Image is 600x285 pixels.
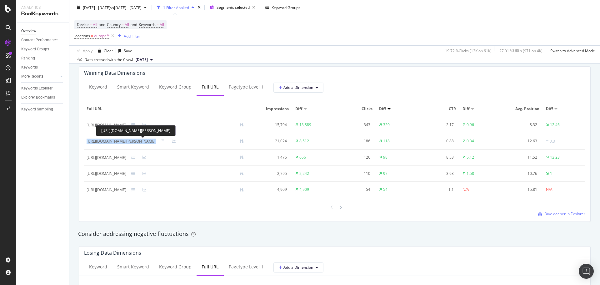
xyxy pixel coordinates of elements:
[254,155,287,160] div: 1,476
[229,264,263,270] div: pagetype Level 1
[548,46,595,56] button: Switch to Advanced Mode
[21,46,65,53] a: Keyword Groups
[21,28,36,34] div: Overview
[279,265,313,270] span: Add a Dimension
[299,138,309,144] div: 8,512
[87,106,247,112] span: Full URL
[84,250,141,256] div: Losing Data Dimensions
[107,22,121,27] span: Country
[337,106,372,112] span: Clicks
[550,139,555,144] div: 0.3
[87,171,126,176] div: [URL][DOMAIN_NAME]
[337,138,370,144] div: 186
[99,22,105,27] span: and
[254,138,287,144] div: 21,024
[383,187,387,192] div: 54
[421,171,454,176] div: 3.93
[87,187,126,193] div: [URL][DOMAIN_NAME]
[87,122,126,128] div: [URL][DOMAIN_NAME]
[379,106,386,112] span: Diff
[272,5,300,10] div: Keyword Groups
[467,138,474,144] div: 0.34
[550,155,560,160] div: 13.23
[77,22,89,27] span: Device
[117,84,149,90] div: Smart Keyword
[124,33,140,38] div: Add Filter
[499,48,542,53] div: 27.01 % URLs ( 971 on 4K )
[546,106,553,112] span: Diff
[154,3,197,13] button: 1 Filter Applied
[110,5,142,10] span: vs [DATE] - [DATE]
[125,20,129,29] span: All
[445,48,492,53] div: 19.72 % Clicks ( 12K on 61K )
[254,122,287,128] div: 15,794
[504,155,537,160] div: 11.52
[421,106,456,112] span: CTR
[337,155,370,160] div: 126
[254,171,287,176] div: 2,795
[550,48,595,53] div: Switch to Advanced Mode
[504,171,537,176] div: 10.76
[122,22,124,27] span: =
[579,264,594,279] div: Open Intercom Messenger
[467,155,474,160] div: 5.12
[116,46,132,56] button: Save
[159,264,192,270] div: Keyword Group
[462,187,469,192] div: N/A
[546,187,552,192] div: N/A
[383,155,387,160] div: 98
[87,139,156,144] div: [URL][DOMAIN_NAME][PERSON_NAME]
[21,94,55,101] div: Explorer Bookmarks
[93,20,97,29] span: All
[74,46,92,56] button: Apply
[160,20,164,29] span: All
[504,122,537,128] div: 8.32
[133,56,155,64] button: [DATE]
[21,85,52,92] div: Keywords Explorer
[94,32,110,40] span: europe/*
[273,83,323,93] button: Add a Dimension
[157,22,159,27] span: =
[544,211,585,216] span: Dive deeper in Explorer
[91,33,93,38] span: =
[83,5,110,10] span: [DATE] - [DATE]
[84,57,133,63] div: Data crossed with the Crawl
[21,5,64,10] div: Analytics
[84,70,145,76] div: Winning Data Dimensions
[95,46,113,56] button: Clear
[21,85,65,92] a: Keywords Explorer
[89,84,107,90] div: Keyword
[21,106,53,113] div: Keyword Sampling
[21,64,38,71] div: Keywords
[337,122,370,128] div: 343
[74,33,90,38] span: locations
[467,171,474,176] div: 1.58
[115,32,140,40] button: Add Filter
[299,171,309,176] div: 2,242
[546,140,548,142] img: Equal
[202,264,219,270] div: Full URL
[21,73,58,80] a: More Reports
[273,262,323,272] button: Add a Dimension
[21,37,57,43] div: Content Performance
[21,46,49,53] div: Keyword Groups
[421,187,454,192] div: 1.1
[21,55,35,62] div: Ranking
[124,48,132,53] div: Save
[163,5,189,10] div: 1 Filter Applied
[337,171,370,176] div: 110
[337,187,370,192] div: 54
[383,171,387,176] div: 97
[21,10,64,18] div: RealKeywords
[21,73,43,80] div: More Reports
[467,122,474,128] div: 0.96
[21,94,65,101] a: Explorer Bookmarks
[421,138,454,144] div: 0.88
[504,187,537,192] div: 15.81
[299,122,311,128] div: 13,889
[538,211,585,216] a: Dive deeper in Explorer
[207,3,257,13] button: Segments selected
[299,187,309,192] div: 4,909
[21,37,65,43] a: Content Performance
[254,106,289,112] span: Impressions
